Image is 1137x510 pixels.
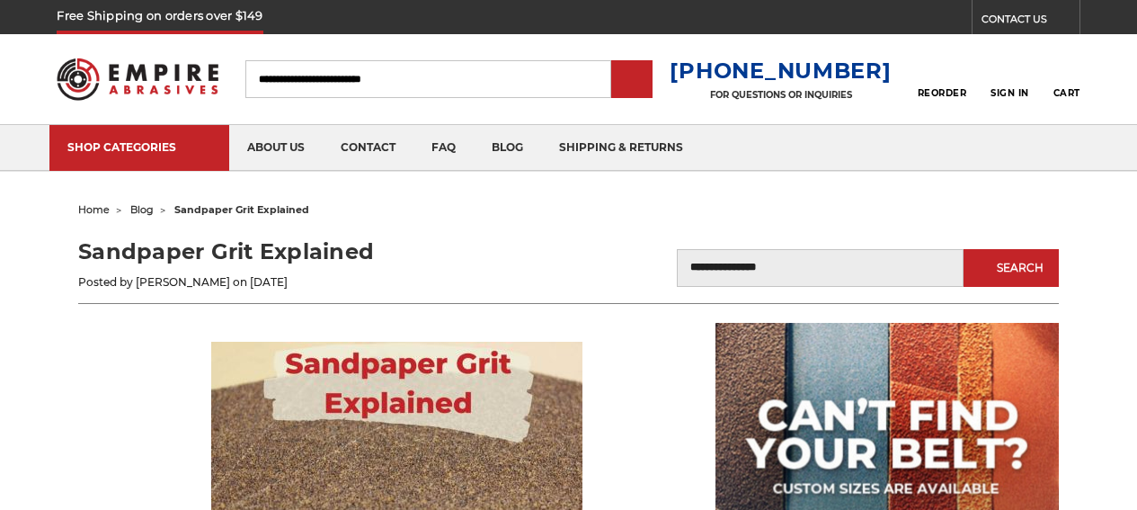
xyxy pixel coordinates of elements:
[990,87,1029,99] span: Sign In
[670,58,891,84] a: [PHONE_NUMBER]
[1053,59,1080,99] a: Cart
[323,125,413,171] a: contact
[229,125,323,171] a: about us
[997,262,1044,274] span: Search
[130,203,154,216] a: blog
[964,249,1059,287] button: Search
[614,62,650,98] input: Submit
[78,236,568,268] h1: Sandpaper Grit Explained
[1053,87,1080,99] span: Cart
[541,125,701,171] a: shipping & returns
[78,274,568,291] p: Posted by [PERSON_NAME] on [DATE]
[174,203,309,216] span: sandpaper grit explained
[57,48,218,111] img: Empire Abrasives
[670,89,891,101] p: FOR QUESTIONS OR INQUIRIES
[918,59,967,98] a: Reorder
[413,125,474,171] a: faq
[474,125,541,171] a: blog
[982,9,1079,34] a: CONTACT US
[67,140,211,154] div: SHOP CATEGORIES
[78,203,110,216] a: home
[918,87,967,99] span: Reorder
